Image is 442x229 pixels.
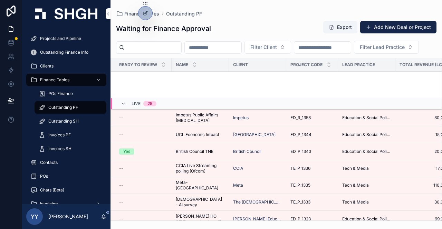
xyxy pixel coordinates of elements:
span: Contacts [40,160,58,165]
a: Impetus [233,115,282,121]
a: -- [119,183,167,188]
span: Live [132,101,141,106]
span: -- [119,166,123,171]
a: POs [26,170,106,183]
span: Tech & Media [342,199,369,205]
a: Tech & Media [342,199,391,205]
span: -- [119,199,123,205]
a: ED_P_1344 [290,132,334,137]
a: British Council TNE [176,149,225,154]
a: The [DEMOGRAPHIC_DATA] [233,199,282,205]
span: Finance Tables [124,10,159,17]
a: Outstanding SH [35,115,106,127]
a: -- [119,216,167,222]
h1: Waiting for Finance Approval [116,24,211,33]
span: Chats (Beta) [40,187,64,193]
span: Impetus Public Affairs [MEDICAL_DATA] [176,112,225,123]
span: Filter Client [250,44,277,51]
button: Export [323,21,357,33]
span: Project Code [290,62,323,67]
a: Chats (Beta) [26,184,106,196]
span: ED_R_1353 [290,115,311,121]
a: -- [119,132,167,137]
a: Education & Social Policy [342,216,391,222]
a: ED_R_1353 [290,115,334,121]
span: POs Finance [48,91,73,96]
a: [GEOGRAPHIC_DATA] [233,132,276,137]
a: Outstanding PF [166,10,202,17]
span: Clients [40,63,54,69]
a: ED_P_1323 [290,216,334,222]
div: scrollable content [22,28,110,204]
button: Add New Deal or Project [360,21,436,33]
div: Yes [123,148,130,155]
a: TE_P_1336 [290,166,334,171]
div: 25 [147,101,152,106]
span: [DEMOGRAPHIC_DATA] - AI survey [176,197,225,208]
a: [PERSON_NAME] HO SELT campaign (upsell) [176,214,225,225]
span: Outstanding SH [48,118,79,124]
a: British Council [233,149,261,154]
span: Tech & Media [342,183,369,188]
span: Tech & Media [342,166,369,171]
a: Education & Social Policy [342,132,391,137]
span: Client [233,62,248,67]
span: ED_P_1344 [290,132,311,137]
a: Contacts [26,156,106,169]
span: -- [119,183,123,188]
span: TE_P_1336 [290,166,310,171]
a: ED_P_1343 [290,149,334,154]
span: YY [31,212,38,221]
a: Finance Tables [116,10,159,17]
span: -- [119,216,123,222]
span: -- [119,115,123,121]
a: British Council [233,149,282,154]
a: Meta [233,183,282,188]
a: UCL Economic Impact [176,132,225,137]
a: -- [119,166,167,171]
span: UCL Economic Impact [176,132,219,137]
span: Outstanding Finance Info [40,50,88,55]
a: Education & Social Policy [342,115,391,121]
a: Education & Social Policy [342,149,391,154]
a: Projects and Pipeline [26,32,106,45]
a: Impetus [233,115,249,121]
a: Invoices SH [35,143,106,155]
span: TE_P_1333 [290,199,310,205]
span: Projects and Pipeline [40,36,81,41]
a: Clients [26,60,106,72]
span: Finance Tables [40,77,69,83]
a: [PERSON_NAME] Education Limited [233,216,282,222]
a: Tech & Media [342,166,391,171]
a: CCIA [233,166,282,171]
span: Outstanding PF [48,105,78,110]
a: Meta [233,183,243,188]
a: [GEOGRAPHIC_DATA] [233,132,282,137]
span: -- [119,132,123,137]
a: Outstanding PF [35,101,106,114]
a: TE_P_1335 [290,183,334,188]
a: Invoicing [26,198,106,210]
a: -- [119,115,167,121]
span: Name [176,62,188,67]
a: Tech & Media [342,183,391,188]
a: POs Finance [35,87,106,100]
a: Meta- [GEOGRAPHIC_DATA] [176,180,225,191]
a: CCIA [233,166,243,171]
a: Outstanding Finance Info [26,46,106,59]
a: Yes [119,148,167,155]
span: CCIA Live Streaming polling (Ofcom) [176,163,225,174]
